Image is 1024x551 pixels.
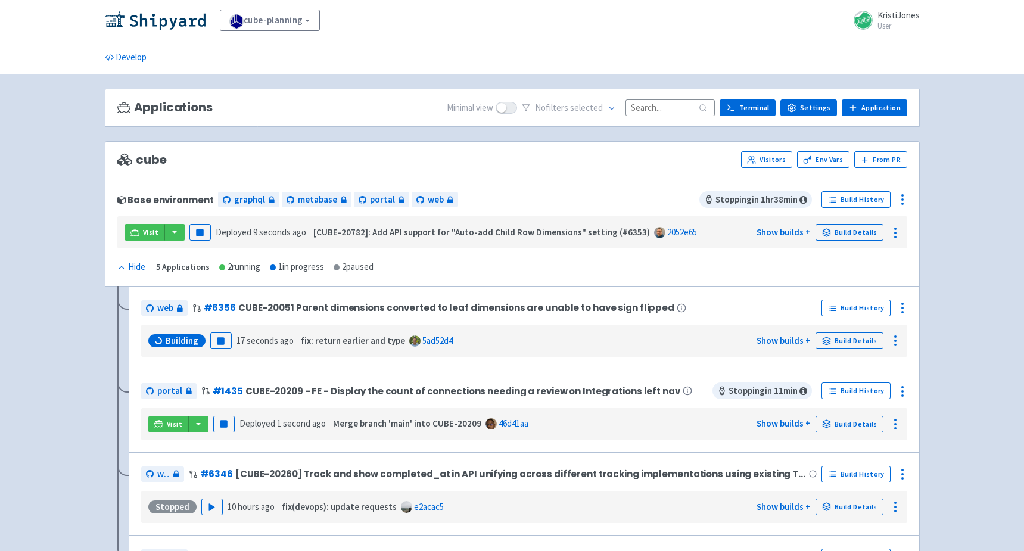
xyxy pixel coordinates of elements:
[816,332,883,349] a: Build Details
[282,192,351,208] a: metabase
[412,192,458,208] a: web
[117,153,167,167] span: cube
[213,385,243,397] a: #1435
[333,418,481,429] strong: Merge branch 'main' into CUBE-20209
[156,260,210,274] div: 5 Applications
[414,501,444,512] a: e2acac5
[117,195,214,205] div: Base environment
[757,501,811,512] a: Show builds +
[877,10,920,21] span: KristiJones
[625,99,715,116] input: Search...
[219,260,260,274] div: 2 running
[846,11,920,30] a: KristiJones User
[570,102,603,113] span: selected
[141,300,188,316] a: web
[228,501,275,512] time: 10 hours ago
[166,335,198,347] span: Building
[213,416,235,432] button: Pause
[148,500,197,513] div: Stopped
[780,99,837,116] a: Settings
[216,226,306,238] span: Deployed
[117,260,147,274] button: Hide
[712,382,812,399] span: Stopping in 11 min
[877,22,920,30] small: User
[282,501,397,512] strong: fix(devops): update requests
[821,300,891,316] a: Build History
[334,260,374,274] div: 2 paused
[699,191,812,208] span: Stopping in 1 hr 38 min
[270,260,324,274] div: 1 in progress
[301,335,405,346] strong: fix: return earlier and type
[117,101,213,114] h3: Applications
[204,301,236,314] a: #6356
[741,151,792,168] a: Visitors
[189,224,211,241] button: Pause
[235,469,807,479] span: [CUBE-20260] Track and show completed_at in API unifying across different tracking implementation...
[667,226,697,238] a: 2052e65
[757,335,811,346] a: Show builds +
[842,99,907,116] a: Application
[821,382,891,399] a: Build History
[157,468,170,481] span: web
[105,41,147,74] a: Develop
[253,226,306,238] time: 9 seconds ago
[816,499,883,515] a: Build Details
[757,418,811,429] a: Show builds +
[236,335,294,346] time: 17 seconds ago
[234,193,265,207] span: graphql
[245,386,680,396] span: CUBE-20209 - FE - Display the count of connections needing a review on Integrations left nav
[720,99,776,116] a: Terminal
[238,303,674,313] span: CUBE-20051 Parent dimensions converted to leaf dimensions are unable to have sign flipped
[277,418,326,429] time: 1 second ago
[210,332,232,349] button: Pause
[200,468,233,480] a: #6346
[447,101,493,115] span: Minimal view
[535,101,603,115] span: No filter s
[428,193,444,207] span: web
[167,419,182,429] span: Visit
[239,418,326,429] span: Deployed
[220,10,320,31] a: cube-planning
[141,466,184,482] a: web
[313,226,650,238] strong: [CUBE-20782]: Add API support for "Auto-add Child Row Dimensions" setting (#6353)
[354,192,409,208] a: portal
[499,418,528,429] a: 46d41aa
[298,193,337,207] span: metabase
[821,191,891,208] a: Build History
[141,383,197,399] a: portal
[821,466,891,482] a: Build History
[143,228,158,237] span: Visit
[816,416,883,432] a: Build Details
[218,192,279,208] a: graphql
[370,193,395,207] span: portal
[422,335,453,346] a: 5ad52d4
[757,226,811,238] a: Show builds +
[816,224,883,241] a: Build Details
[117,260,145,274] div: Hide
[201,499,223,515] button: Play
[854,151,907,168] button: From PR
[125,224,165,241] a: Visit
[157,301,173,315] span: web
[105,11,206,30] img: Shipyard logo
[797,151,849,168] a: Env Vars
[157,384,182,398] span: portal
[148,416,189,432] a: Visit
